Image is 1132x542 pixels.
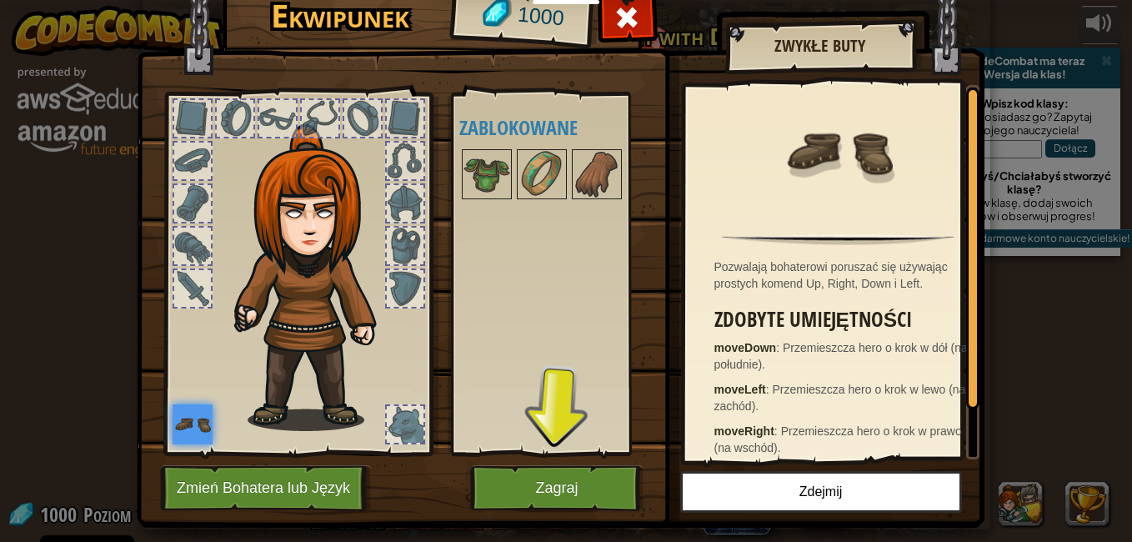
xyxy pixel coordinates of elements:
img: hr.png [722,234,954,245]
span: Przemieszcza hero o krok w prawo (na wschód). [714,424,962,454]
strong: moveLeft [714,383,766,396]
span: : [766,383,773,396]
button: Zagraj [470,465,644,511]
span: : [776,341,783,354]
img: hair_f2.png [227,124,406,431]
div: Pozwalają bohaterowi poruszać się używając prostych komend Up, Right, Down i Left. [714,258,971,292]
h2: Zwykłe Buty [742,37,899,55]
button: Zmień Bohatera lub Język [160,465,372,511]
img: portrait.png [784,98,893,206]
strong: moveDown [714,341,777,354]
span: Przemieszcza hero o krok w dół (na południe). [714,341,968,371]
img: portrait.png [518,151,565,198]
span: : [774,424,781,438]
img: portrait.png [463,151,510,198]
button: Zdejmij [680,471,962,513]
h3: Zdobyte umiejętności [714,309,971,331]
h4: Zablokowane [459,117,669,138]
img: portrait.png [173,404,213,444]
strong: moveRight [714,424,774,438]
span: Przemieszcza hero o krok w lewo (na zachód). [714,383,966,413]
img: portrait.png [574,151,620,198]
